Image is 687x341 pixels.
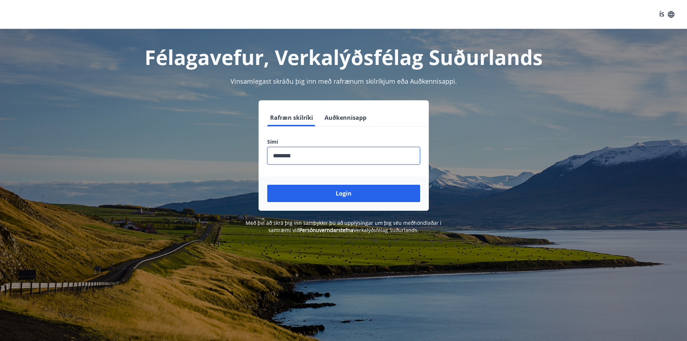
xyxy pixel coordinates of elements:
[267,109,316,126] button: Rafræn skilríki
[655,8,678,21] button: ÍS
[299,227,353,233] a: Persónuverndarstefna
[267,138,420,145] label: Sími
[246,219,441,233] span: Með því að skrá þig inn samþykkir þú að upplýsingar um þig séu meðhöndlaðar í samræmi við Verkalý...
[93,43,595,71] h1: Félagavefur, Verkalýðsfélag Suðurlands
[230,77,457,86] span: Vinsamlegast skráðu þig inn með rafrænum skilríkjum eða Auðkennisappi.
[267,185,420,202] button: Login
[322,109,369,126] button: Auðkennisapp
